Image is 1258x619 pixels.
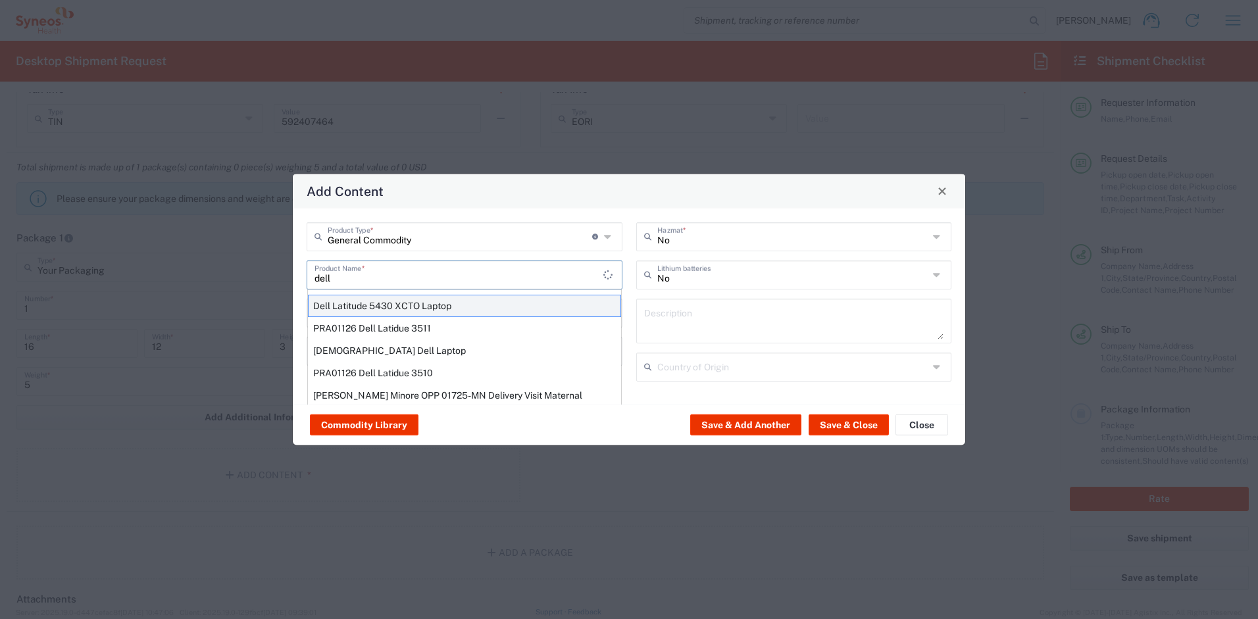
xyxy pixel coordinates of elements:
[308,294,621,316] div: Dell Latitude 5430 XCTO Laptop
[690,414,801,435] button: Save & Add Another
[307,182,384,201] h4: Add Content
[308,384,621,406] div: LaRoche Minore OPP 01725-MN Delivery Visit Maternal
[895,414,948,435] button: Close
[809,414,889,435] button: Save & Close
[310,414,418,435] button: Commodity Library
[308,361,621,384] div: PRA01126 Dell Latidue 3510
[308,339,621,361] div: Theravance Dell Laptop
[933,182,951,200] button: Close
[308,316,621,339] div: PRA01126 Dell Latidue 3511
